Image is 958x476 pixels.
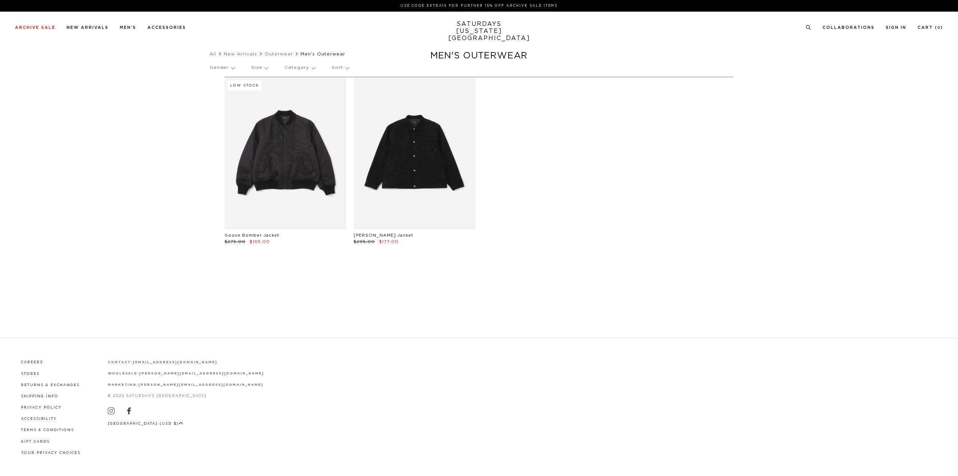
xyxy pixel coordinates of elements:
a: Returns & Exchanges [21,383,80,387]
a: Outerwear [265,52,293,56]
a: [PERSON_NAME][EMAIL_ADDRESS][DOMAIN_NAME] [139,372,264,375]
span: Men's Outerwear [300,52,345,56]
p: Category [284,59,315,76]
a: Your privacy choices [21,451,80,455]
p: © 2025 Saturdays [GEOGRAPHIC_DATA] [108,393,264,399]
small: 0 [937,26,940,30]
strong: marketing: [108,383,139,386]
a: [EMAIL_ADDRESS][DOMAIN_NAME] [133,361,217,364]
a: [PERSON_NAME] Jacket [354,233,413,237]
p: Use Code EXTRA15 for Further 15% Off Archive Sale Items [18,3,940,9]
a: Archive Sale [15,25,55,30]
button: [GEOGRAPHIC_DATA] (USD $) [108,421,183,427]
p: Gender [210,59,234,76]
a: Sign In [886,25,906,30]
a: Careers [21,361,43,364]
a: Collaborations [823,25,875,30]
a: Terms & Conditions [21,428,74,432]
a: Cart (0) [918,25,943,30]
a: SATURDAYS[US_STATE][GEOGRAPHIC_DATA] [448,21,510,42]
a: Shipping Info [21,395,58,398]
span: $165.00 [250,240,270,244]
a: Stores [21,372,40,376]
a: New Arrivals [67,25,109,30]
a: [PERSON_NAME][EMAIL_ADDRESS][DOMAIN_NAME] [138,383,263,386]
a: Privacy Policy [21,406,62,409]
a: All [210,52,216,56]
span: $275.00 [225,240,245,244]
a: Accessories [147,25,186,30]
div: Low Stock [228,80,262,91]
a: Men's [120,25,136,30]
a: Gift Cards [21,440,50,443]
a: New Arrivals [224,52,257,56]
strong: contact: [108,361,133,364]
strong: wholesale: [108,372,140,375]
a: Goose Bomber Jacket [225,233,279,237]
span: $177.00 [379,240,399,244]
a: Accessibility [21,417,57,421]
span: $295.00 [354,240,375,244]
p: Size [251,59,268,76]
p: Sort [332,59,348,76]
